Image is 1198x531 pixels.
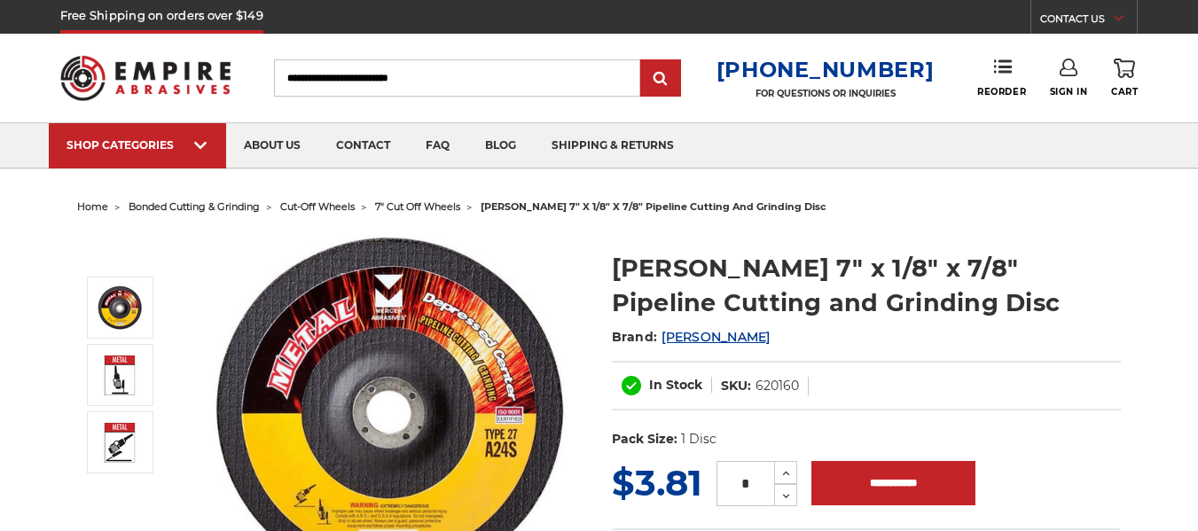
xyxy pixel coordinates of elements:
[280,200,355,213] a: cut-off wheels
[98,355,142,395] img: Mercer 7" x 1/8" x 7/8" Pipeline Cutting and Grinding Disc
[60,44,231,111] img: Empire Abrasives
[721,377,751,395] dt: SKU:
[1040,9,1137,34] a: CONTACT US
[481,200,826,213] span: [PERSON_NAME] 7" x 1/8" x 7/8" pipeline cutting and grinding disc
[977,59,1026,97] a: Reorder
[98,423,142,463] img: Mercer 7" x 1/8" x 7/8" Pipeline Cutting and Grinding Disc
[375,200,460,213] a: 7" cut off wheels
[67,138,208,152] div: SHOP CATEGORIES
[534,123,692,168] a: shipping & returns
[681,430,716,449] dd: 1 Disc
[1050,86,1088,98] span: Sign In
[1111,59,1138,98] a: Cart
[716,57,935,82] a: [PHONE_NUMBER]
[1111,86,1138,98] span: Cart
[408,123,467,168] a: faq
[612,461,702,504] span: $3.81
[129,200,260,213] a: bonded cutting & grinding
[612,251,1121,320] h1: [PERSON_NAME] 7" x 1/8" x 7/8" Pipeline Cutting and Grinding Disc
[756,377,799,395] dd: 620160
[226,123,318,168] a: about us
[643,61,678,97] input: Submit
[77,200,108,213] a: home
[612,329,658,345] span: Brand:
[612,430,677,449] dt: Pack Size:
[977,86,1026,98] span: Reorder
[318,123,408,168] a: contact
[467,123,534,168] a: blog
[662,329,770,345] a: [PERSON_NAME]
[98,285,142,330] img: Mercer 7" x 1/8" x 7/8 Cutting and Light Grinding Wheel
[649,377,702,393] span: In Stock
[716,88,935,99] p: FOR QUESTIONS OR INQUIRIES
